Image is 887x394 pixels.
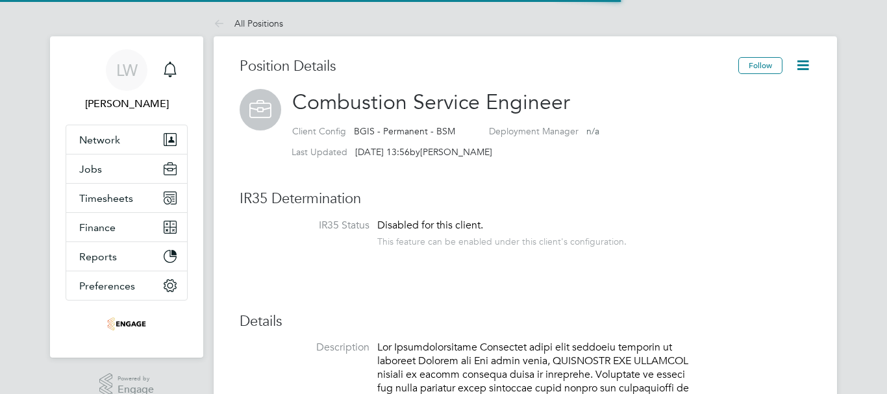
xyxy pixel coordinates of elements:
h3: IR35 Determination [240,190,811,208]
button: Follow [738,57,782,74]
span: [PERSON_NAME] [420,146,492,158]
a: Go to home page [66,314,188,334]
span: Liam Wright [66,96,188,112]
h3: Position Details [240,57,738,76]
span: n/a [586,125,599,137]
span: Combustion Service Engineer [292,90,570,115]
span: Finance [79,221,116,234]
button: Reports [66,242,187,271]
button: Timesheets [66,184,187,212]
div: by [292,146,492,158]
div: This feature can be enabled under this client's configuration. [377,232,627,247]
label: IR35 Status [240,219,369,232]
a: All Positions [214,18,283,29]
span: Disabled for this client. [377,219,483,232]
label: Deployment Manager [489,125,579,137]
a: LW[PERSON_NAME] [66,49,188,112]
nav: Main navigation [50,36,203,358]
img: serlimited-logo-retina.png [107,314,146,334]
button: Network [66,125,187,154]
span: Network [79,134,120,146]
span: Timesheets [79,192,133,204]
span: LW [116,62,138,79]
label: Last Updated [292,146,347,158]
span: Jobs [79,163,102,175]
span: Preferences [79,280,135,292]
span: BGIS - Permanent - BSM [354,125,455,137]
button: Jobs [66,154,187,183]
h3: Details [240,312,811,331]
label: Description [240,341,369,354]
span: Reports [79,251,117,263]
button: Preferences [66,271,187,300]
label: Client Config [292,125,346,137]
button: Finance [66,213,187,241]
span: Powered by [118,373,154,384]
span: [DATE] 13:56 [355,146,410,158]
